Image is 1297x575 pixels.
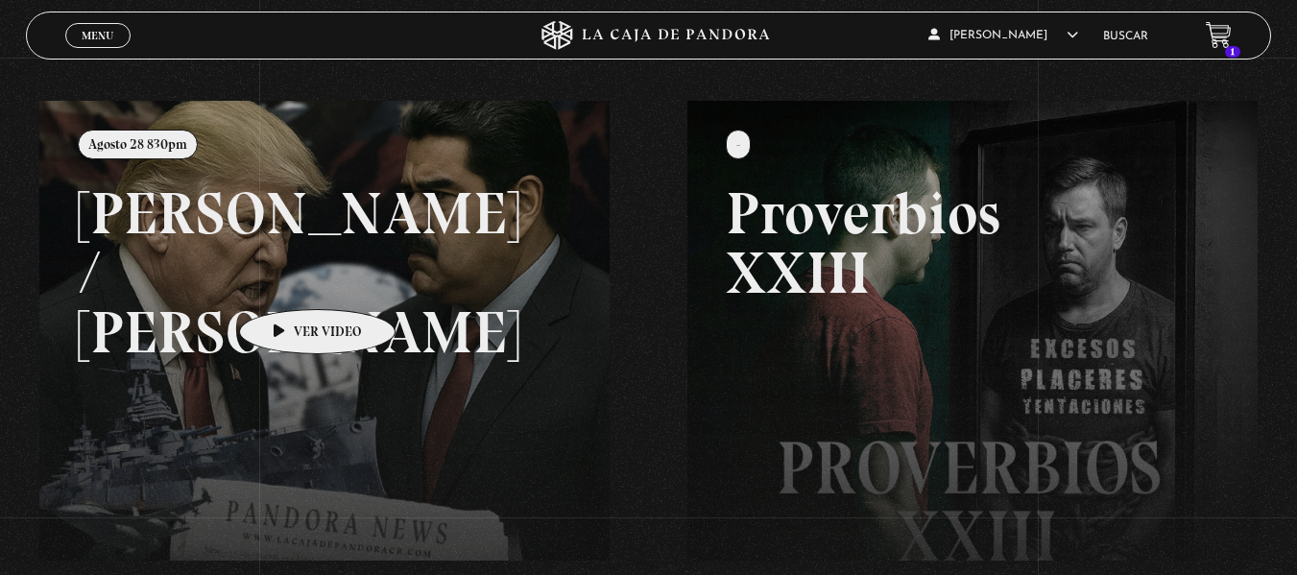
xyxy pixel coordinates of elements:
span: 1 [1225,46,1240,58]
span: Cerrar [75,46,120,60]
a: 1 [1206,22,1232,48]
span: Menu [82,30,113,41]
span: [PERSON_NAME] [928,30,1078,41]
a: Buscar [1103,31,1148,42]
